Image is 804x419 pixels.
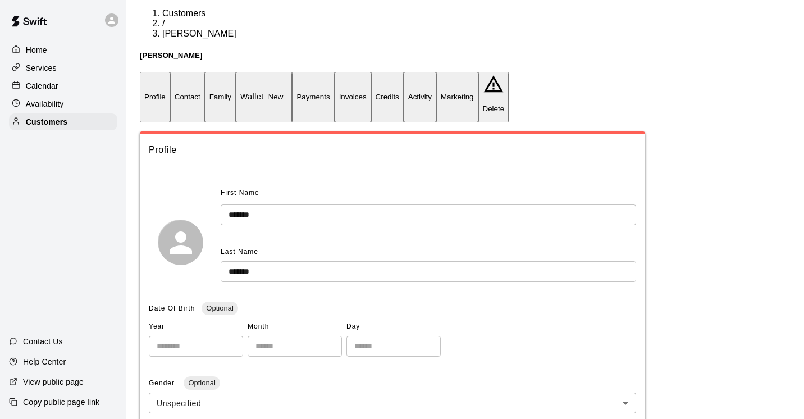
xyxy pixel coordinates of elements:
button: Activity [404,72,436,122]
a: Availability [9,95,117,112]
div: Unspecified [149,393,636,413]
span: Profile [149,143,636,157]
a: Customers [162,8,205,18]
span: First Name [221,184,259,202]
span: Date Of Birth [149,304,195,312]
p: Availability [26,98,64,110]
a: Services [9,60,117,76]
button: Payments [292,72,334,122]
a: Calendar [9,78,117,94]
button: Invoices [335,72,371,122]
span: Last Name [221,248,258,256]
p: Copy public page link [23,397,99,408]
p: Help Center [23,356,66,367]
span: Optional [184,379,220,387]
span: Optional [202,304,237,312]
nav: breadcrumb [140,8,791,39]
div: basic tabs example [140,72,791,122]
span: Day [346,318,441,336]
button: Profile [140,72,170,122]
a: Customers [9,113,117,130]
p: Contact Us [23,336,63,347]
p: Customers [26,116,67,127]
p: Home [26,44,47,56]
button: Family [205,72,236,122]
p: Calendar [26,80,58,92]
p: Wallet [240,91,264,103]
span: [PERSON_NAME] [162,29,236,38]
p: View public page [23,376,84,388]
span: Year [149,318,243,336]
button: Marketing [436,72,478,122]
button: Contact [170,72,205,122]
button: Credits [371,72,404,122]
p: Delete [483,104,505,113]
h5: [PERSON_NAME] [140,51,791,60]
span: Gender [149,379,177,387]
span: New [264,93,288,101]
span: Month [248,318,342,336]
li: / [162,19,791,29]
p: Services [26,62,57,74]
a: Home [9,42,117,58]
